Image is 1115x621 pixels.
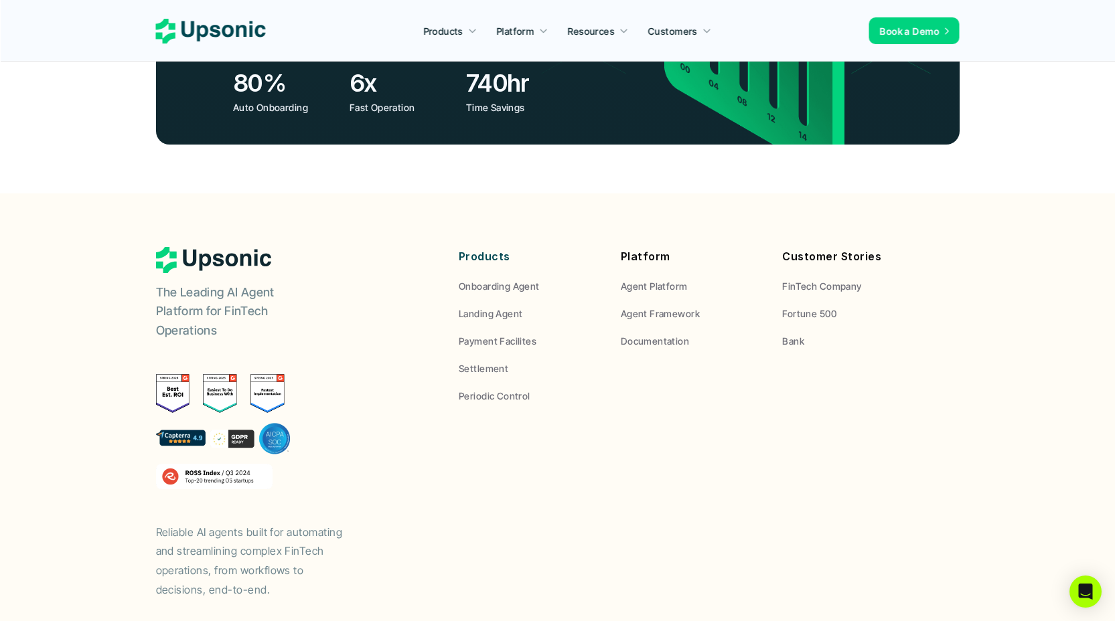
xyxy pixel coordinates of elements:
[621,280,688,292] span: Agent Platform
[459,363,508,374] span: Settlement
[459,279,601,293] a: Onboarding Agent
[621,247,763,266] p: Platform
[880,25,940,37] span: Book a Demo
[466,100,573,114] p: Time Savings
[648,24,698,38] p: Customers
[350,100,456,114] p: Fast Operation
[233,100,340,114] p: Auto Onboarding
[459,389,601,403] a: Periodic Control
[621,334,763,348] a: Documentation
[156,283,323,341] p: The Leading AI Agent Platform for FinTech Operations
[350,66,459,100] h3: 6x
[466,66,576,100] h3: 740hr
[459,306,601,321] a: Landing Agent
[869,17,960,44] a: Book a Demo
[459,335,536,347] span: Payment Facilites
[568,24,615,38] p: Resources
[782,335,804,347] span: Bank
[782,247,924,266] p: Customer Stories
[459,390,530,402] span: Periodic Control
[233,66,343,100] h3: 80%
[782,280,861,292] span: FinTech Company
[621,308,700,319] span: Agent Framework
[459,308,522,319] span: Landing Agent
[496,24,534,38] p: Platform
[1069,575,1102,608] div: Open Intercom Messenger
[459,334,601,348] a: Payment Facilites
[459,247,601,266] p: Products
[459,361,601,375] a: Settlement
[782,308,836,319] span: Fortune 500
[423,24,463,38] p: Products
[415,19,485,43] a: Products
[459,280,540,292] span: Onboarding Agent
[156,523,357,600] p: Reliable AI agents built for automating and streamlining complex FinTech operations, from workflo...
[621,335,689,347] span: Documentation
